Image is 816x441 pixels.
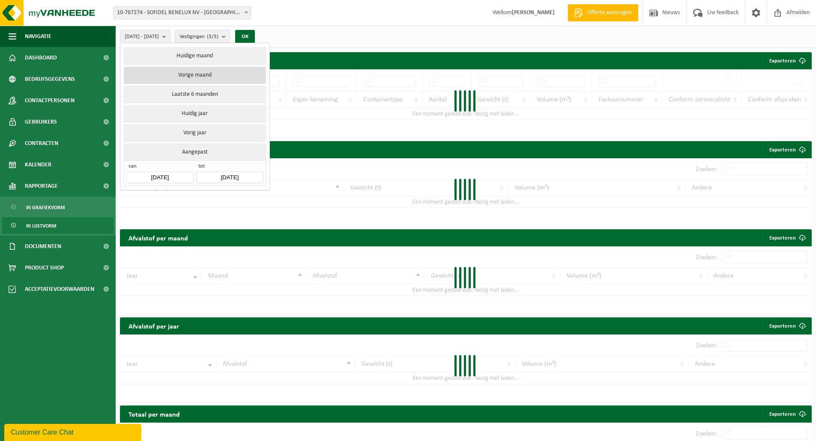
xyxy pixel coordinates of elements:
count: (3/3) [207,34,218,39]
span: van [126,163,193,172]
a: Exporteren [762,317,811,334]
span: Product Shop [25,257,64,278]
span: Contracten [25,133,58,154]
button: Huidige maand [124,47,266,65]
span: [DATE] - [DATE] [125,30,159,43]
span: 10-767274 - SOFIDEL BENELUX NV - DUFFEL [113,6,251,19]
span: Dashboard [25,47,57,68]
span: Acceptatievoorwaarden [25,278,94,300]
h2: Totaal per maand [120,405,188,422]
h2: Afvalstof per maand [120,229,197,246]
a: Exporteren [762,141,811,158]
a: Exporteren [762,229,811,246]
span: Contactpersonen [25,90,75,111]
span: Documenten [25,236,61,257]
button: Vorige maand [124,67,266,84]
strong: [PERSON_NAME] [512,9,555,16]
button: Huidig jaar [124,105,266,122]
span: In grafiekvorm [26,199,65,216]
a: In grafiekvorm [2,199,114,215]
button: Exporteren [762,52,811,69]
span: Kalender [25,154,51,175]
button: Vestigingen(3/3) [175,30,230,43]
a: Exporteren [762,405,811,423]
span: tot [196,163,263,172]
span: Bedrijfsgegevens [25,68,75,90]
button: Vorig jaar [124,124,266,142]
button: OK [235,30,255,44]
span: Offerte aanvragen [585,9,634,17]
span: Rapportage [25,175,58,197]
span: 10-767274 - SOFIDEL BENELUX NV - DUFFEL [114,7,251,19]
button: Laatste 6 maanden [124,86,266,103]
a: In lijstvorm [2,217,114,234]
h2: Afvalstof per jaar [120,317,188,334]
button: [DATE] - [DATE] [120,30,170,43]
button: Aangepast [124,144,266,160]
iframe: chat widget [4,422,143,441]
span: Vestigingen [179,30,218,43]
span: Gebruikers [25,111,57,133]
span: Navigatie [25,26,51,47]
span: In lijstvorm [26,218,56,234]
a: Offerte aanvragen [568,4,638,21]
